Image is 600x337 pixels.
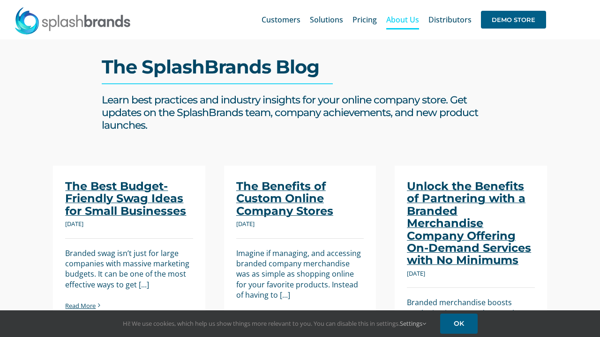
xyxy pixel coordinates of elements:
span: Customers [262,16,300,23]
span: Distributors [428,16,472,23]
a: DEMO STORE [481,5,546,35]
span: [DATE] [407,269,425,278]
span: Pricing [352,16,377,23]
a: Unlock the Benefits of Partnering with a Branded Merchandise Company Offering On-Demand Services ... [407,179,531,267]
span: Hi! We use cookies, which help us show things more relevant to you. You can disable this in setti... [123,319,426,328]
span: [DATE] [65,220,83,228]
span: Solutions [310,16,343,23]
h1: The SplashBrands Blog [102,58,487,76]
nav: Main Menu [262,5,546,35]
span: About Us [386,16,419,23]
a: The Benefits of Custom Online Company Stores [236,179,333,218]
a: Settings [400,319,426,328]
span: DEMO STORE [481,11,546,29]
p: Branded swag isn’t just for large companies with massive marketing budgets. It can be one of the ... [65,248,193,290]
h3: Learn best practices and industry insights for your online company store. Get updates on the Spla... [102,94,487,132]
img: SplashBrands.com Logo [14,7,131,35]
a: OK [440,314,478,334]
a: Customers [262,5,300,35]
a: The Best Budget-Friendly Swag Ideas for Small Businesses [65,179,186,218]
p: Imagine if managing, and accessing branded company merchandise was as simple as shopping online f... [236,248,364,300]
a: Distributors [428,5,472,35]
a: More on The Best Budget-Friendly Swag Ideas for Small Businesses [65,301,96,310]
span: [DATE] [236,220,255,228]
a: Pricing [352,5,377,35]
